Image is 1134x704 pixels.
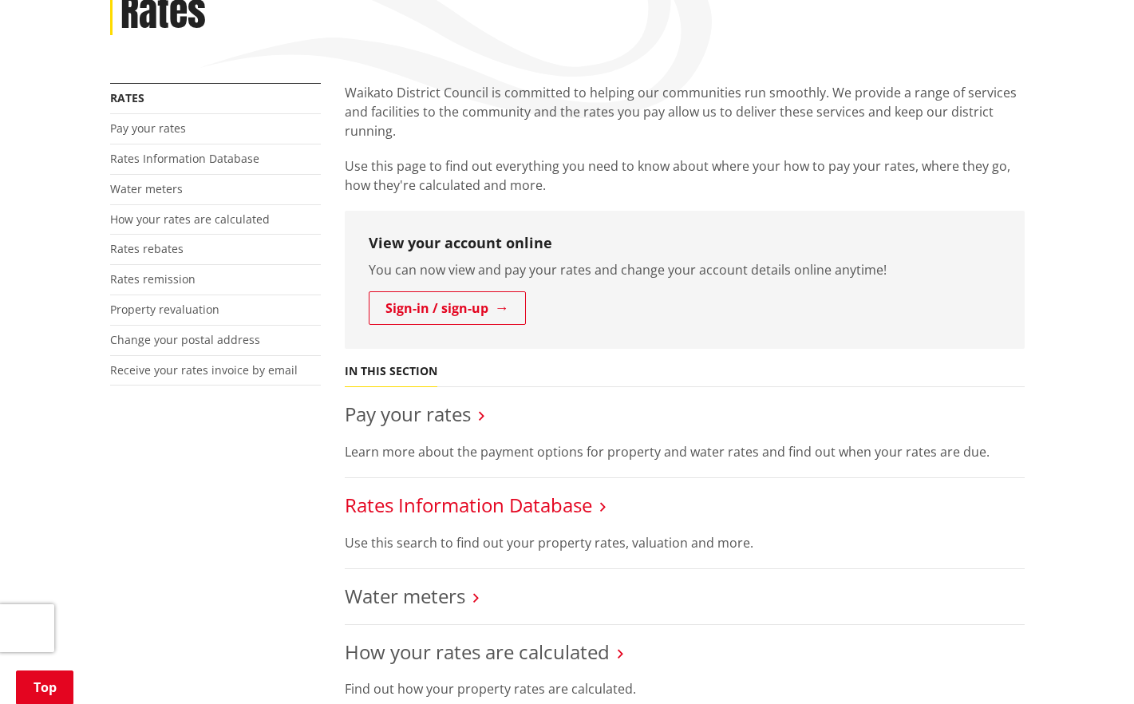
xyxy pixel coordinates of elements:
a: How your rates are calculated [345,639,610,665]
p: You can now view and pay your rates and change your account details online anytime! [369,260,1001,279]
a: Property revaluation [110,302,219,317]
a: Change your postal address [110,332,260,347]
a: Water meters [110,181,183,196]
a: Top [16,670,73,704]
iframe: Messenger Launcher [1061,637,1118,694]
a: Rates rebates [110,241,184,256]
a: Sign-in / sign-up [369,291,526,325]
a: Rates remission [110,271,196,287]
a: Rates Information Database [110,151,259,166]
a: How your rates are calculated [110,212,270,227]
a: Rates Information Database [345,492,592,518]
p: Use this search to find out your property rates, valuation and more. [345,533,1025,552]
a: Water meters [345,583,465,609]
p: Waikato District Council is committed to helping our communities run smoothly. We provide a range... [345,83,1025,140]
p: Find out how your property rates are calculated. [345,679,1025,698]
p: Use this page to find out everything you need to know about where your how to pay your rates, whe... [345,156,1025,195]
a: Pay your rates [345,401,471,427]
a: Receive your rates invoice by email [110,362,298,378]
p: Learn more about the payment options for property and water rates and find out when your rates ar... [345,442,1025,461]
h3: View your account online [369,235,1001,252]
a: Rates [110,90,144,105]
a: Pay your rates [110,121,186,136]
h5: In this section [345,365,437,378]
